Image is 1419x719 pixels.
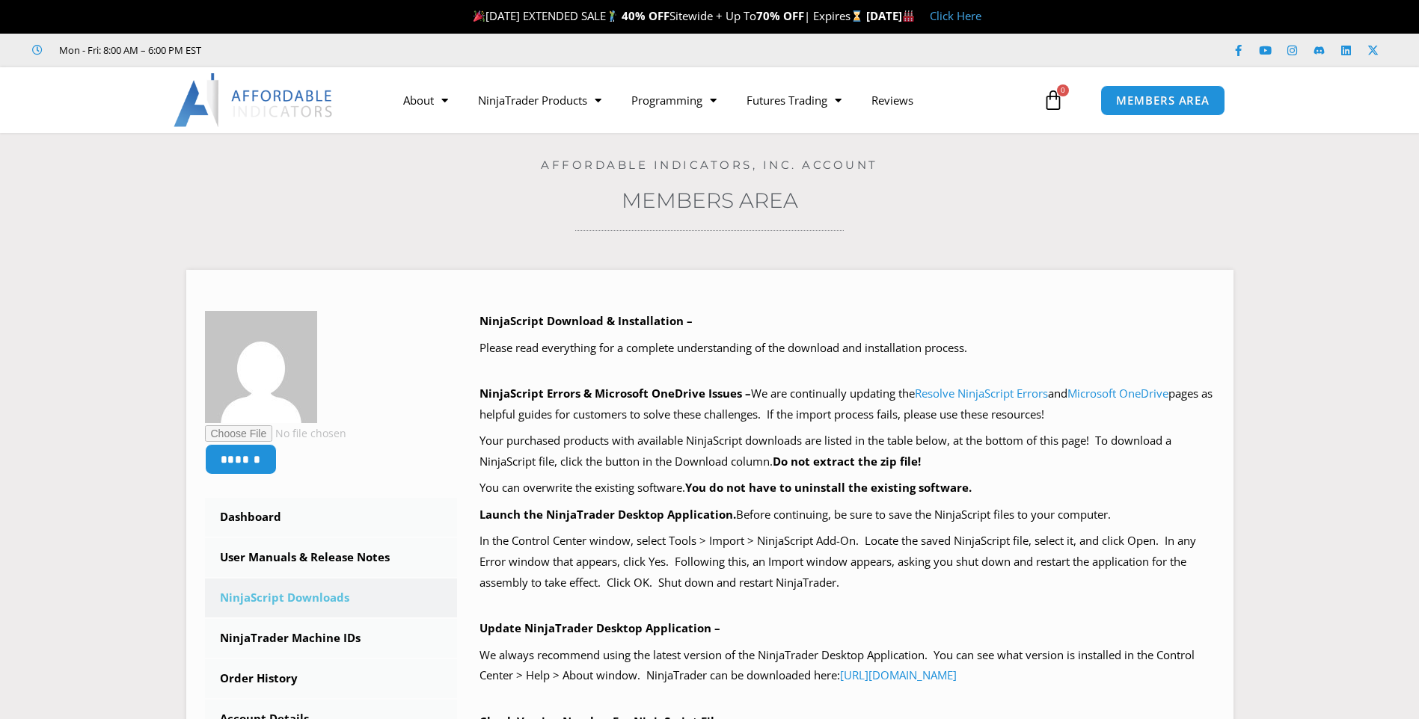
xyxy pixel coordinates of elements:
[1116,95,1210,106] span: MEMBERS AREA
[479,620,720,635] b: Update NinjaTrader Desktop Application –
[685,480,972,495] b: You do not have to uninstall the existing software.
[756,8,804,23] strong: 70% OFF
[1020,78,1086,122] a: 0
[622,188,798,213] a: Members Area
[903,10,914,22] img: 🏭
[840,667,957,682] a: [URL][DOMAIN_NAME]
[479,531,1215,593] p: In the Control Center window, select Tools > Import > NinjaScript Add-On. Locate the saved NinjaS...
[473,10,485,22] img: 🎉
[856,83,928,117] a: Reviews
[222,43,447,58] iframe: Customer reviews powered by Trustpilot
[479,478,1215,499] p: You can overwrite the existing software.
[479,386,751,401] b: NinjaScript Errors & Microsoft OneDrive Issues –
[479,338,1215,359] p: Please read everything for a complete understanding of the download and installation process.
[616,83,732,117] a: Programming
[851,10,862,22] img: ⌛
[622,8,669,23] strong: 40% OFF
[930,8,981,23] a: Click Here
[607,10,618,22] img: 🏌️‍♂️
[732,83,856,117] a: Futures Trading
[205,659,458,698] a: Order History
[205,578,458,617] a: NinjaScript Downloads
[470,8,866,23] span: [DATE] EXTENDED SALE Sitewide + Up To | Expires
[205,498,458,537] a: Dashboard
[205,538,458,577] a: User Manuals & Release Notes
[463,83,616,117] a: NinjaTrader Products
[388,83,1039,117] nav: Menu
[541,158,878,172] a: Affordable Indicators, Inc. Account
[479,507,736,522] b: Launch the NinjaTrader Desktop Application.
[1057,84,1069,96] span: 0
[388,83,463,117] a: About
[174,73,334,127] img: LogoAI | Affordable Indicators – NinjaTrader
[205,619,458,658] a: NinjaTrader Machine IDs
[205,311,317,423] img: 16445b1a6d9c527bb6f18b2e247b14e693f535669776c532bea3a7348317e1d4
[479,313,693,328] b: NinjaScript Download & Installation –
[479,645,1215,687] p: We always recommend using the latest version of the NinjaTrader Desktop Application. You can see ...
[55,41,201,59] span: Mon - Fri: 8:00 AM – 6:00 PM EST
[866,8,915,23] strong: [DATE]
[773,454,921,469] b: Do not extract the zip file!
[479,431,1215,472] p: Your purchased products with available NinjaScript downloads are listed in the table below, at th...
[479,383,1215,425] p: We are continually updating the and pages as helpful guides for customers to solve these challeng...
[1100,85,1225,116] a: MEMBERS AREA
[1067,386,1168,401] a: Microsoft OneDrive
[915,386,1048,401] a: Resolve NinjaScript Errors
[479,504,1215,525] p: Before continuing, be sure to save the NinjaScript files to your computer.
